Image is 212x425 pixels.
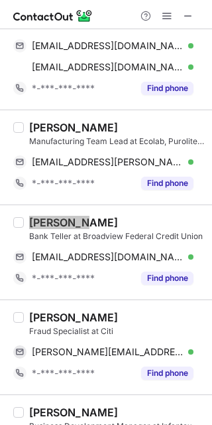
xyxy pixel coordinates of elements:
span: [EMAIL_ADDRESS][DOMAIN_NAME] [32,40,184,52]
span: [PERSON_NAME][EMAIL_ADDRESS][PERSON_NAME][DOMAIN_NAME] [32,346,184,358]
button: Reveal Button [141,367,193,380]
div: [PERSON_NAME] [29,406,118,419]
div: Manufacturing Team Lead at Ecolab, Purolite Resins [29,135,204,147]
div: Bank Teller at Broadview Federal Credit Union [29,230,204,242]
span: [EMAIL_ADDRESS][PERSON_NAME][DOMAIN_NAME] [32,156,184,168]
div: [PERSON_NAME] [29,121,118,134]
button: Reveal Button [141,177,193,190]
span: [EMAIL_ADDRESS][DOMAIN_NAME] [32,251,184,263]
button: Reveal Button [141,272,193,285]
span: [EMAIL_ADDRESS][DOMAIN_NAME] [32,61,184,73]
img: ContactOut v5.3.10 [13,8,93,24]
div: Fraud Specialist at Citi [29,325,204,337]
div: [PERSON_NAME] [29,311,118,324]
div: [PERSON_NAME] [29,216,118,229]
button: Reveal Button [141,82,193,95]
